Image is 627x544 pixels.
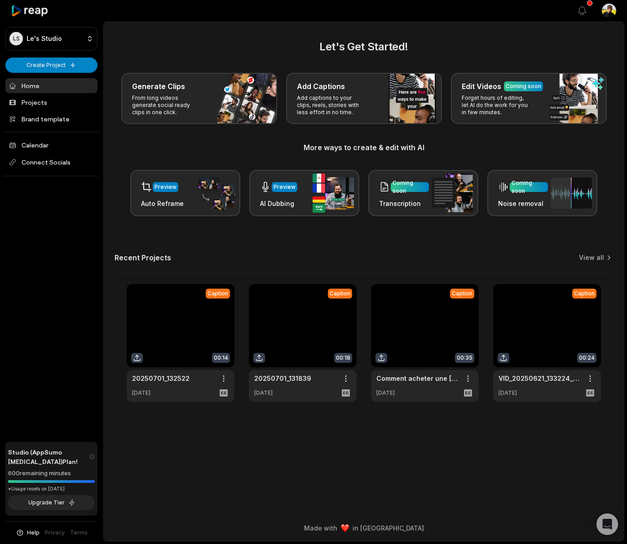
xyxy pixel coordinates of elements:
[393,179,427,195] div: Coming soon
[551,178,592,209] img: noise_removal.png
[26,35,62,43] p: Le's Studio
[297,81,345,92] h3: Add Captions
[112,523,616,533] div: Made with in [GEOGRAPHIC_DATA]
[297,94,366,116] p: Add captions to your clips, reels, stories with less effort in no time.
[141,199,184,208] h3: Auto Reframe
[499,374,581,383] a: VID_20250621_133224_HDR10PLUS
[115,39,613,55] h2: Let's Get Started!
[376,374,459,383] a: Comment acheter une [PERSON_NAME] de vanille de qualité
[115,253,171,262] h2: Recent Projects
[115,142,613,153] h3: More ways to create & edit with AI
[8,469,95,478] div: 600 remaining minutes
[16,529,40,537] button: Help
[506,82,541,90] div: Coming soon
[5,111,97,126] a: Brand template
[70,529,88,537] a: Terms
[8,486,95,492] div: *Usage resets on [DATE]
[341,524,349,532] img: heart emoji
[9,32,23,45] div: LS
[254,374,311,383] a: 20250701_131839
[45,529,65,537] a: Privacy
[5,154,97,170] span: Connect Socials
[432,174,473,212] img: transcription.png
[313,174,354,213] img: ai_dubbing.png
[379,199,429,208] h3: Transcription
[155,183,177,191] div: Preview
[5,95,97,110] a: Projects
[498,199,548,208] h3: Noise removal
[462,81,501,92] h3: Edit Videos
[579,253,604,262] a: View all
[132,94,202,116] p: From long videos generate social ready clips in one click.
[27,529,40,537] span: Help
[132,374,190,383] a: 20250701_132522
[8,447,89,466] span: Studio (AppSumo [MEDICAL_DATA]) Plan!
[512,179,546,195] div: Coming soon
[194,176,235,211] img: auto_reframe.png
[5,58,97,73] button: Create Project
[5,138,97,152] a: Calendar
[260,199,297,208] h3: AI Dubbing
[462,94,531,116] p: Forget hours of editing, let AI do the work for you in few minutes.
[5,78,97,93] a: Home
[8,495,95,510] button: Upgrade Tier
[596,513,618,535] div: Open Intercom Messenger
[132,81,185,92] h3: Generate Clips
[274,183,296,191] div: Preview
